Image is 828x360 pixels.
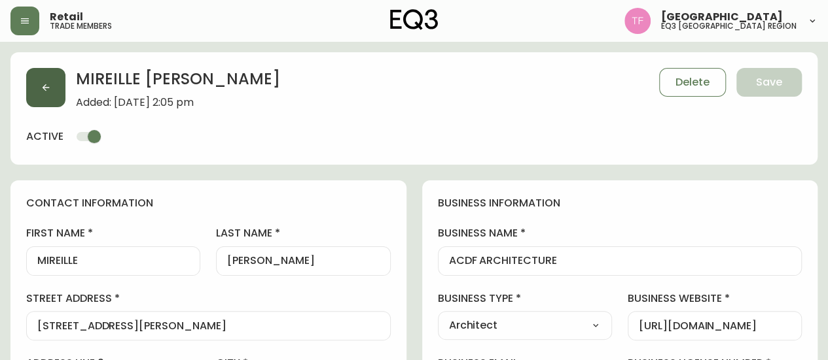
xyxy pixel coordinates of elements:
h5: eq3 [GEOGRAPHIC_DATA] region [661,22,797,30]
button: Delete [659,68,726,97]
span: Added: [DATE] 2:05 pm [76,97,280,108]
label: street address [26,291,391,306]
label: business name [438,226,802,240]
span: Retail [50,12,83,22]
input: https://www.designshop.com [639,319,791,332]
img: 971393357b0bdd4f0581b88529d406f6 [624,8,651,34]
span: [GEOGRAPHIC_DATA] [661,12,783,22]
label: business type [438,291,612,306]
h5: trade members [50,22,112,30]
span: Delete [675,75,710,90]
h4: contact information [26,196,391,210]
h4: active [26,129,63,144]
h4: business information [438,196,802,210]
img: logo [390,9,439,30]
label: last name [216,226,390,240]
h2: MIREILLE [PERSON_NAME] [76,68,280,97]
label: first name [26,226,200,240]
label: business website [628,291,802,306]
